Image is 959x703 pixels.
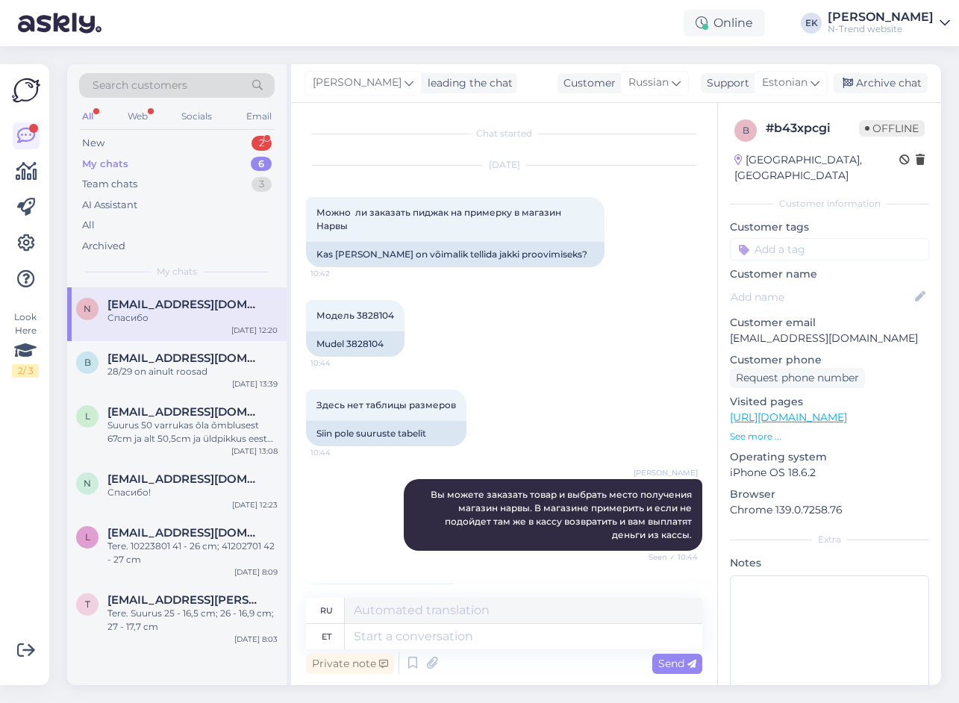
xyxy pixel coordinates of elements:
div: Support [701,75,749,91]
div: Suurus 50 varrukas õla õmblusest 67cm ja alt 50,5cm ja üldpikkus eest 83cm ja tagant 88cm. Suurus... [107,419,278,446]
p: Customer phone [730,352,929,368]
div: Siin pole suuruste tabelit [306,421,466,446]
span: t [85,599,90,610]
span: n [84,478,91,489]
div: [DATE] 12:20 [231,325,278,336]
div: [DATE] 13:39 [232,378,278,390]
span: [PERSON_NAME] [634,467,698,478]
input: Add a tag [730,238,929,260]
p: Customer name [730,266,929,282]
p: Operating system [730,449,929,465]
span: Offline [859,120,925,137]
div: Mudel 3828104 [306,331,404,357]
span: 10:44 [310,357,366,369]
div: Customer [557,75,616,91]
div: 3 [252,177,272,192]
div: N-Trend website [828,23,934,35]
div: [DATE] [306,158,702,172]
div: New [82,136,104,151]
span: triin.reisberg@outlook.com [107,593,263,607]
div: [DATE] 8:03 [234,634,278,645]
div: Chat started [306,127,702,140]
p: Customer email [730,315,929,331]
div: Kas [PERSON_NAME] on võimalik tellida jakki proovimiseks? [306,242,605,267]
div: EK [801,13,822,34]
span: Модель 3828104 [316,310,394,321]
a: [PERSON_NAME]N-Trend website [828,11,950,35]
div: Email [243,107,275,126]
div: 6 [251,157,272,172]
span: 10:42 [310,268,366,279]
div: Extra [730,533,929,546]
div: 28/29 on ainult roosad [107,365,278,378]
p: iPhone OS 18.6.2 [730,465,929,481]
p: [EMAIL_ADDRESS][DOMAIN_NAME] [730,331,929,346]
div: Tere. 10223801 41 - 26 cm; 41202701 42 - 27 cm [107,540,278,566]
div: et [322,624,331,649]
p: Customer tags [730,219,929,235]
p: Browser [730,487,929,502]
span: blaurimaa@gmail.com [107,351,263,365]
div: Tere. Suurus 25 - 16,5 cm; 26 - 16,9 cm; 27 - 17,7 cm [107,607,278,634]
span: Здесь нет таблицы размеров [316,399,456,410]
div: All [82,218,95,233]
span: 10:44 [310,447,366,458]
div: [GEOGRAPHIC_DATA], [GEOGRAPHIC_DATA] [734,152,899,184]
span: My chats [157,265,197,278]
span: loreta66@inbox.lv [107,526,263,540]
div: Look Here [12,310,39,378]
div: leading the chat [422,75,513,91]
span: natalya6310@bk.ru [107,298,263,311]
div: Online [684,10,765,37]
p: Chrome 139.0.7258.76 [730,502,929,518]
span: loreta66@inbox.lv [107,405,263,419]
div: Customer information [730,197,929,210]
span: Можно ли заказать пиджак на примерку в магазин Нарвы [316,207,563,231]
span: n_a_ti_k_a@list.ru [107,472,263,486]
span: b [84,357,91,368]
span: Seen ✓ 10:44 [642,552,698,563]
span: b [743,125,749,136]
div: Web [125,107,151,126]
input: Add name [731,289,912,305]
div: [DATE] 12:23 [232,499,278,510]
a: [URL][DOMAIN_NAME] [730,410,847,424]
p: Notes [730,555,929,571]
span: Search customers [93,78,187,93]
span: [PERSON_NAME] [313,75,402,91]
div: 2 [252,136,272,151]
div: AI Assistant [82,198,137,213]
img: Askly Logo [12,76,40,104]
div: Private note [306,654,394,674]
p: Visited pages [730,394,929,410]
div: Request phone number [730,368,865,388]
p: See more ... [730,430,929,443]
div: Team chats [82,177,137,192]
span: Send [658,657,696,670]
div: [PERSON_NAME] [828,11,934,23]
div: Спасибо [107,311,278,325]
div: My chats [82,157,128,172]
span: l [85,531,90,543]
span: Estonian [762,75,808,91]
div: Socials [178,107,215,126]
div: [DATE] 8:09 [234,566,278,578]
div: Archived [82,239,125,254]
div: ru [320,598,333,623]
div: [DATE] 13:08 [231,446,278,457]
span: Russian [628,75,669,91]
div: Archive chat [834,73,928,93]
span: n [84,303,91,314]
span: Вы можете заказать товар и выбрать место получения магазин нарвы. В магазине примерить и если не ... [431,489,694,540]
div: All [79,107,96,126]
span: l [85,410,90,422]
div: Спасибо! [107,486,278,499]
div: # b43xpcgi [766,119,859,137]
div: 2 / 3 [12,364,39,378]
